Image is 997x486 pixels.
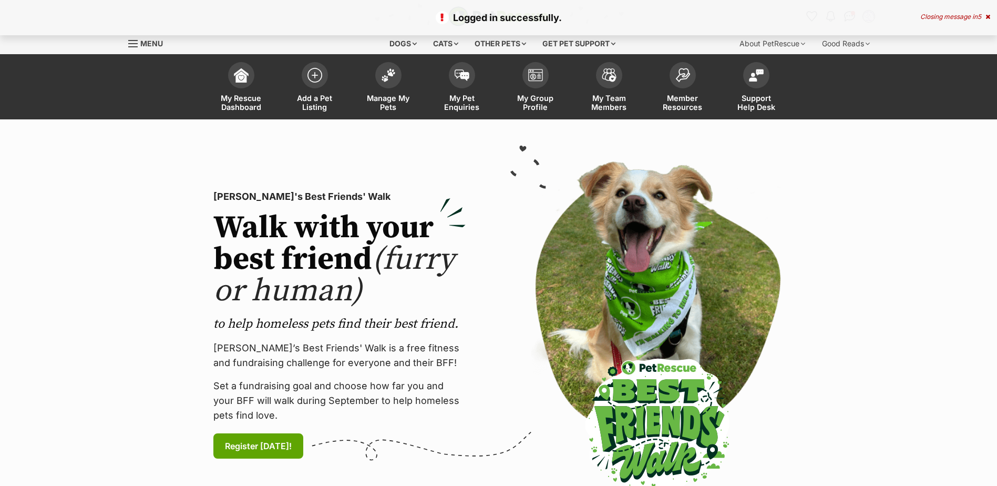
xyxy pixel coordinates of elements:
[815,33,877,54] div: Good Reads
[733,94,780,112] span: Support Help Desk
[234,68,249,83] img: dashboard-icon-eb2f2d2d3e046f16d808141f083e7271f6b2e854fb5c12c21221c1fb7104beca.svg
[225,440,292,452] span: Register [DATE]!
[365,94,412,112] span: Manage My Pets
[278,57,352,119] a: Add a Pet Listing
[213,212,466,307] h2: Walk with your best friend
[467,33,533,54] div: Other pets
[572,57,646,119] a: My Team Members
[213,433,303,459] a: Register [DATE]!
[720,57,793,119] a: Support Help Desk
[140,39,163,48] span: Menu
[382,33,424,54] div: Dogs
[204,57,278,119] a: My Rescue Dashboard
[512,94,559,112] span: My Group Profile
[602,68,616,82] img: team-members-icon-5396bd8760b3fe7c0b43da4ab00e1e3bb1a5d9ba89233759b79545d2d3fc5d0d.svg
[499,57,572,119] a: My Group Profile
[352,57,425,119] a: Manage My Pets
[585,94,633,112] span: My Team Members
[213,189,466,204] p: [PERSON_NAME]'s Best Friends' Walk
[675,68,690,82] img: member-resources-icon-8e73f808a243e03378d46382f2149f9095a855e16c252ad45f914b54edf8863c.svg
[213,316,466,332] p: to help homeless pets find their best friend.
[438,94,486,112] span: My Pet Enquiries
[732,33,813,54] div: About PetRescue
[291,94,338,112] span: Add a Pet Listing
[213,341,466,370] p: [PERSON_NAME]’s Best Friends' Walk is a free fitness and fundraising challenge for everyone and t...
[455,69,469,81] img: pet-enquiries-icon-7e3ad2cf08bfb03b45e93fb7055b45f3efa6380592205ae92323e6603595dc1f.svg
[659,94,706,112] span: Member Resources
[535,33,623,54] div: Get pet support
[213,240,455,311] span: (furry or human)
[218,94,265,112] span: My Rescue Dashboard
[213,379,466,423] p: Set a fundraising goal and choose how far you and your BFF will walk during September to help hom...
[425,57,499,119] a: My Pet Enquiries
[646,57,720,119] a: Member Resources
[749,69,764,82] img: help-desk-icon-fdf02630f3aa405de69fd3d07c3f3aa587a6932b1a1747fa1d2bba05be0121f9.svg
[528,69,543,82] img: group-profile-icon-3fa3cf56718a62981997c0bc7e787c4b2cf8bcc04b72c1350f741eb67cf2f40e.svg
[307,68,322,83] img: add-pet-listing-icon-0afa8454b4691262ce3f59096e99ab1cd57d4a30225e0717b998d2c9b9846f56.svg
[426,33,466,54] div: Cats
[128,33,170,52] a: Menu
[381,68,396,82] img: manage-my-pets-icon-02211641906a0b7f246fdf0571729dbe1e7629f14944591b6c1af311fb30b64b.svg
